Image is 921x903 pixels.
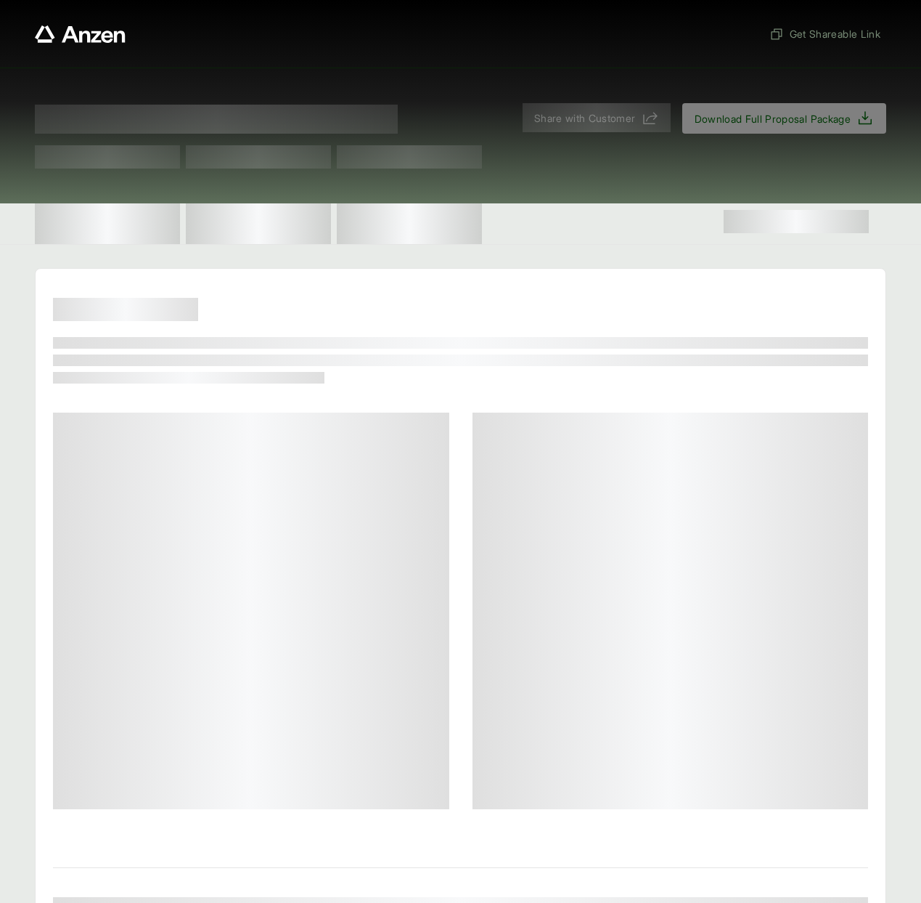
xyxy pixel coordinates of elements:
[764,20,886,47] button: Get Shareable Link
[186,145,331,169] span: Test
[35,25,126,43] a: Anzen website
[769,26,880,41] span: Get Shareable Link
[35,145,180,169] span: Test
[534,110,636,126] span: Share with Customer
[337,145,482,169] span: Test
[35,105,398,134] span: Proposal for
